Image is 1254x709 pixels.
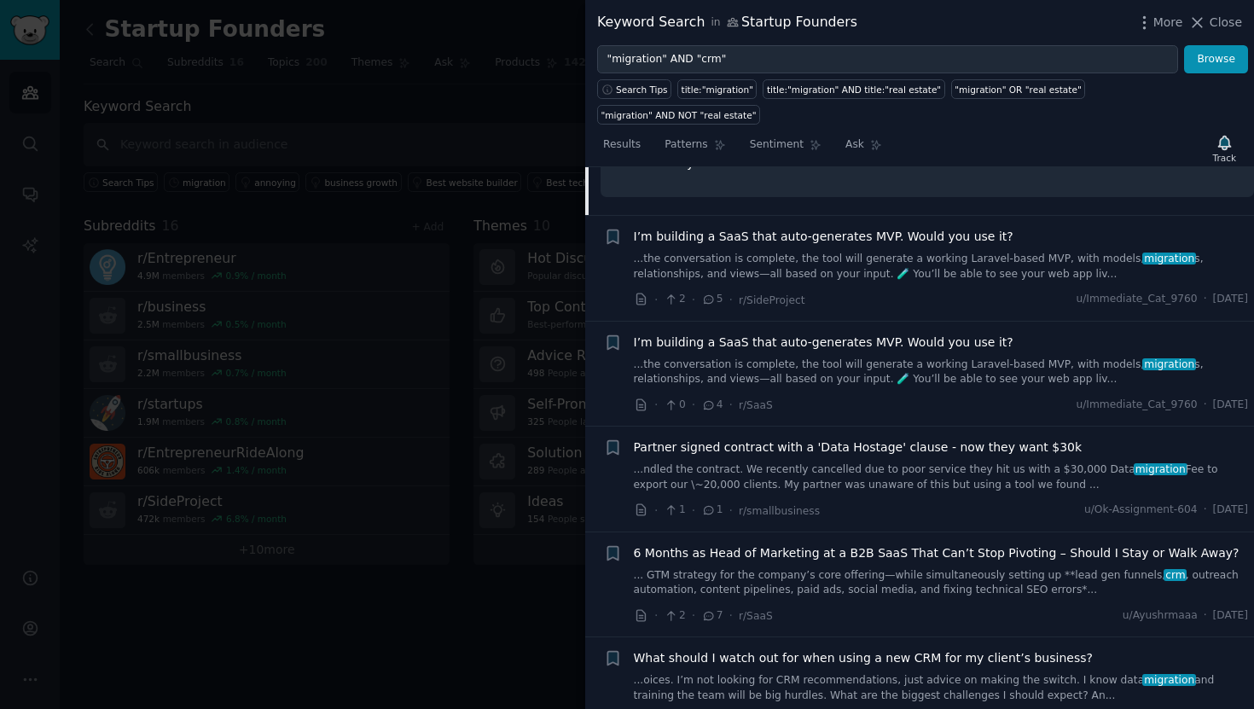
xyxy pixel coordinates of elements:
div: title:"migration" [682,84,753,96]
span: Ask [845,137,864,153]
span: in [711,15,720,31]
span: · [1204,608,1207,624]
span: Close [1210,14,1242,32]
span: 0 [664,398,685,413]
div: "migration" AND NOT "real estate" [601,109,757,121]
span: u/Immediate_Cat_9760 [1076,398,1197,413]
a: ...the conversation is complete, the tool will generate a working Laravel-based MVP, with models,... [634,357,1249,387]
span: 2 [664,608,685,624]
span: · [692,291,695,309]
span: u/Ok-Assignment-604 [1084,503,1198,518]
span: · [654,607,658,625]
span: 7 [701,608,723,624]
button: Browse [1184,45,1248,74]
span: r/SideProject [739,294,805,306]
span: Results [603,137,641,153]
div: "migration" OR "real estate" [955,84,1082,96]
a: title:"migration" AND title:"real estate" [763,79,944,99]
span: migration [1142,674,1196,686]
span: 1 [701,503,723,518]
a: Sentiment [744,131,827,166]
span: · [1204,503,1207,518]
a: ...oices. I’m not looking for CRM recommendations, just advice on making the switch. I know datam... [634,673,1249,703]
span: [DATE] [1213,608,1248,624]
span: 1 [664,503,685,518]
span: · [654,291,658,309]
div: title:"migration" AND title:"real estate" [767,84,941,96]
a: title:"migration" [677,79,757,99]
span: u/Immediate_Cat_9760 [1076,292,1197,307]
a: "migration" AND NOT "real estate" [597,105,760,125]
span: [DATE] [1213,292,1248,307]
input: Try a keyword related to your business [597,45,1178,74]
button: Track [1207,131,1242,166]
button: More [1135,14,1183,32]
div: Track [1213,152,1236,164]
span: r/SaaS [739,610,773,622]
span: migration [1134,463,1187,475]
span: 2 [664,292,685,307]
span: Sentiment [750,137,804,153]
span: 4 [701,398,723,413]
span: r/SaaS [739,399,773,411]
span: · [692,396,695,414]
span: · [1204,292,1207,307]
a: Patterns [659,131,731,166]
a: 6 Months as Head of Marketing at a B2B SaaS That Can’t Stop Pivoting – Should I Stay or Walk Away? [634,544,1239,562]
span: · [1204,398,1207,413]
a: I’m building a SaaS that auto-generates MVP. Would you use it? [634,334,1013,352]
span: 5 [701,292,723,307]
a: Ask [839,131,888,166]
span: migration [1142,253,1196,264]
span: · [729,396,733,414]
span: r/smallbusiness [739,505,820,517]
span: crm [1164,569,1187,581]
span: [DATE] [1213,503,1248,518]
span: Search Tips [616,84,668,96]
button: Search Tips [597,79,671,99]
div: Keyword Search Startup Founders [597,12,857,33]
span: [DATE] [1213,398,1248,413]
span: More [1153,14,1183,32]
span: · [692,607,695,625]
span: migration [1142,358,1196,370]
a: What should I watch out for when using a new CRM for my client’s business? [634,649,1093,667]
span: · [729,291,733,309]
a: ...the conversation is complete, the tool will generate a working Laravel-based MVP, with models,... [634,252,1249,282]
a: ...ndled the contract. We recently cancelled due to poor service they hit us with a $30,000 Datam... [634,462,1249,492]
span: · [654,396,658,414]
a: Results [597,131,647,166]
button: Close [1188,14,1242,32]
a: ... GTM strategy for the company’s core offering—while simultaneously setting up **lead gen funne... [634,568,1249,598]
span: u/Ayushrmaaa [1123,608,1198,624]
a: Partner signed contract with a 'Data Hostage' clause - now they want $30k [634,439,1083,456]
a: I’m building a SaaS that auto-generates MVP. Would you use it? [634,228,1013,246]
span: · [692,502,695,520]
span: · [729,502,733,520]
span: · [654,502,658,520]
a: "migration" OR "real estate" [951,79,1086,99]
span: Patterns [665,137,707,153]
span: · [729,607,733,625]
